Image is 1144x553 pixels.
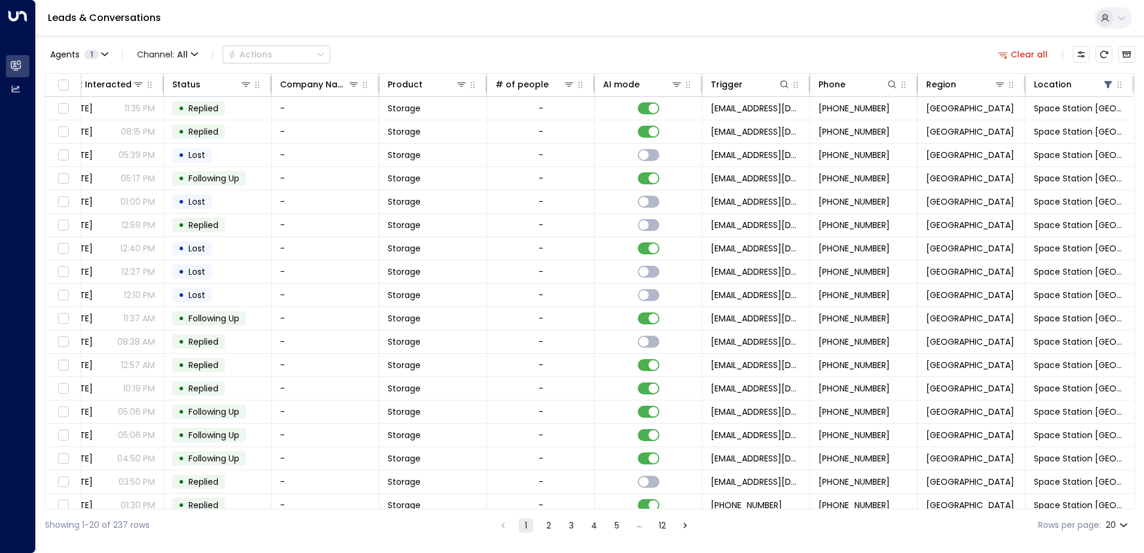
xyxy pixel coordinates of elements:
[388,336,421,348] span: Storage
[610,518,624,533] button: Go to page 5
[56,171,71,186] span: Toggle select row
[1106,516,1130,534] div: 20
[178,332,184,352] div: •
[926,196,1014,208] span: Birmingham
[541,518,556,533] button: Go to page 2
[178,215,184,235] div: •
[926,77,1006,92] div: Region
[819,196,890,208] span: +447561029409
[538,196,543,208] div: -
[56,405,71,420] span: Toggle select row
[178,98,184,118] div: •
[678,518,692,533] button: Go to next page
[388,77,467,92] div: Product
[495,518,693,533] nav: pagination navigation
[603,77,640,92] div: AI mode
[1073,46,1090,63] button: Customize
[188,312,239,324] span: Following Up
[1034,149,1125,161] span: Space Station Garretts Green
[272,447,379,470] td: -
[819,149,890,161] span: +441111111111
[188,452,239,464] span: Following Up
[926,429,1014,441] span: Birmingham
[926,406,1014,418] span: Birmingham
[819,336,890,348] span: +447426454044
[178,402,184,422] div: •
[178,448,184,469] div: •
[188,476,218,488] span: Replied
[388,382,421,394] span: Storage
[117,452,155,464] p: 04:50 PM
[388,359,421,371] span: Storage
[1034,219,1125,231] span: Space Station Garretts Green
[117,336,155,348] p: 08:38 AM
[172,77,252,92] div: Status
[280,77,360,92] div: Company Name
[711,196,801,208] span: leads@space-station.co.uk
[388,196,421,208] span: Storage
[711,336,801,348] span: leads@space-station.co.uk
[926,242,1014,254] span: Birmingham
[56,358,71,373] span: Toggle select row
[56,451,71,466] span: Toggle select row
[188,382,218,394] span: Replied
[120,242,155,254] p: 12:40 PM
[632,518,647,533] div: …
[178,495,184,515] div: •
[1034,172,1125,184] span: Space Station Garretts Green
[1034,359,1125,371] span: Space Station Garretts Green
[188,406,239,418] span: Following Up
[388,406,421,418] span: Storage
[538,499,543,511] div: -
[1034,499,1125,511] span: Space Station Garretts Green
[56,381,71,396] span: Toggle select row
[819,172,890,184] span: +447903275455
[272,330,379,353] td: -
[48,11,161,25] a: Leads & Conversations
[272,354,379,376] td: -
[272,400,379,423] td: -
[188,102,218,114] span: Replied
[711,266,801,278] span: leads@space-station.co.uk
[926,126,1014,138] span: Birmingham
[178,145,184,165] div: •
[538,242,543,254] div: -
[178,121,184,142] div: •
[538,382,543,394] div: -
[926,289,1014,301] span: Birmingham
[121,172,155,184] p: 05:17 PM
[538,476,543,488] div: -
[819,289,890,301] span: +447834897218
[56,335,71,350] span: Toggle select row
[50,50,80,59] span: Agents
[121,126,155,138] p: 08:15 PM
[655,518,670,533] button: Go to page 12
[538,336,543,348] div: -
[56,498,71,513] span: Toggle select row
[121,359,155,371] p: 12:57 AM
[272,214,379,236] td: -
[188,359,218,371] span: Replied
[819,312,890,324] span: +447572684502
[926,336,1014,348] span: Birmingham
[1034,429,1125,441] span: Space Station Garretts Green
[819,429,890,441] span: +447723616754
[272,284,379,306] td: -
[1034,77,1114,92] div: Location
[926,312,1014,324] span: Birmingham
[538,102,543,114] div: -
[388,476,421,488] span: Storage
[121,266,155,278] p: 12:27 PM
[178,238,184,259] div: •
[711,312,801,324] span: leads@space-station.co.uk
[495,77,549,92] div: # of people
[56,265,71,279] span: Toggle select row
[56,475,71,490] span: Toggle select row
[926,382,1014,394] span: Birmingham
[56,195,71,209] span: Toggle select row
[124,289,155,301] p: 12:10 PM
[926,219,1014,231] span: Birmingham
[178,285,184,305] div: •
[926,149,1014,161] span: Birmingham
[272,237,379,260] td: -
